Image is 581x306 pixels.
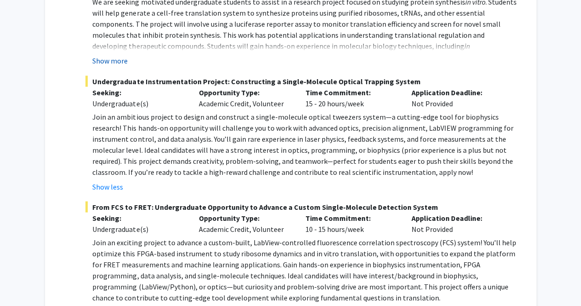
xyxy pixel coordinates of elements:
[305,212,398,223] p: Time Commitment:
[192,212,299,234] div: Academic Credit, Volunteer
[412,87,504,98] p: Application Deadline:
[405,212,511,234] div: Not Provided
[192,87,299,109] div: Academic Credit, Volunteer
[92,237,516,302] span: Join an exciting project to advance a custom-built, LabView-controlled fluorescence correlation s...
[199,212,292,223] p: Opportunity Type:
[92,98,185,109] div: Undergraduate(s)
[298,87,405,109] div: 15 - 20 hours/week
[405,87,511,109] div: Not Provided
[7,265,39,299] iframe: Chat
[92,112,513,176] span: Join an ambitious project to design and construct a single-molecule optical tweezers system—a cut...
[199,87,292,98] p: Opportunity Type:
[92,55,128,66] button: Show more
[298,212,405,234] div: 10 - 15 hours/week
[92,181,123,192] button: Show less
[412,212,504,223] p: Application Deadline:
[92,212,185,223] p: Seeking:
[92,87,185,98] p: Seeking:
[305,87,398,98] p: Time Commitment:
[92,223,185,234] div: Undergraduate(s)
[85,75,518,87] span: Undergraduate Instrumentation Project: Constructing a Single-Molecule Optical Trapping System
[85,201,518,212] span: From FCS to FRET: Undergraduate Opportunity to Advance a Custom Single-Molecule Detection System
